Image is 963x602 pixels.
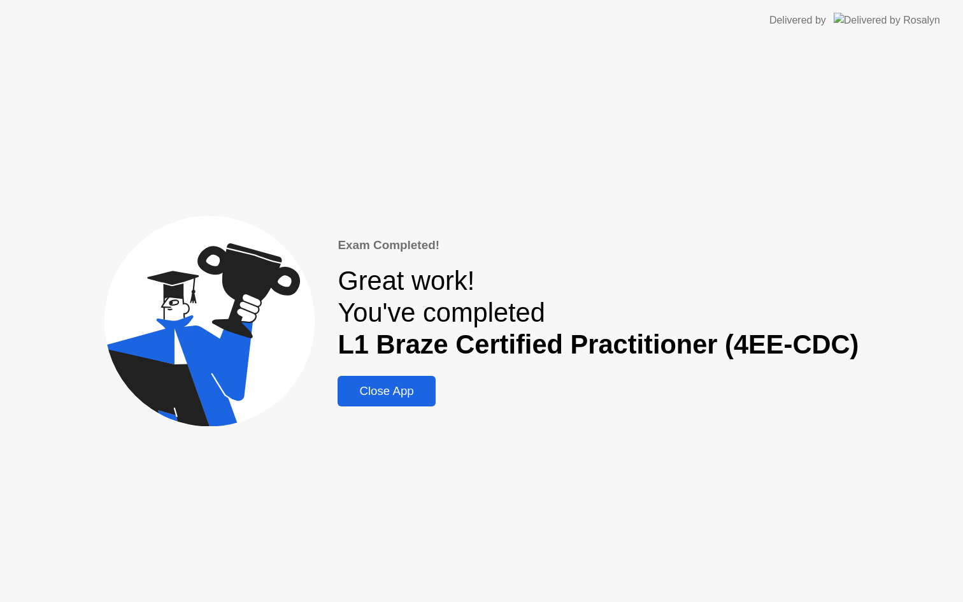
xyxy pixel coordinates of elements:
div: Delivered by [769,13,826,28]
div: Close App [341,384,431,398]
button: Close App [338,376,435,406]
div: Great work! You've completed [338,265,859,361]
div: Exam Completed! [338,236,859,254]
img: Delivered by Rosalyn [834,13,940,27]
b: L1 Braze Certified Practitioner (4EE-CDC) [338,329,859,359]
